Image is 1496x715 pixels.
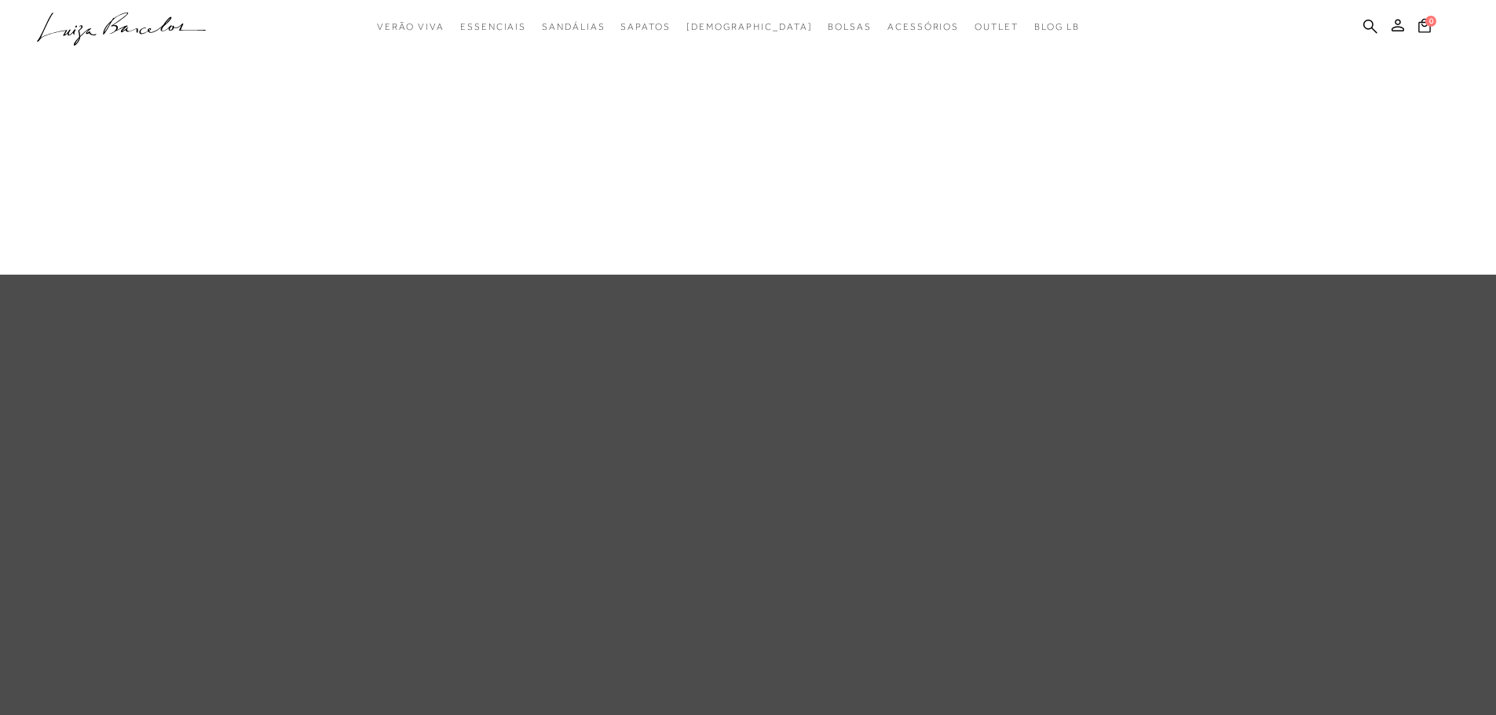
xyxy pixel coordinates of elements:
[887,13,959,42] a: categoryNavScreenReaderText
[1034,21,1080,32] span: BLOG LB
[1034,13,1080,42] a: BLOG LB
[1414,17,1436,38] button: 0
[542,21,605,32] span: Sandálias
[686,21,813,32] span: [DEMOGRAPHIC_DATA]
[620,21,670,32] span: Sapatos
[975,21,1019,32] span: Outlet
[828,21,872,32] span: Bolsas
[377,13,444,42] a: categoryNavScreenReaderText
[460,13,526,42] a: categoryNavScreenReaderText
[1425,16,1436,27] span: 0
[377,21,444,32] span: Verão Viva
[460,21,526,32] span: Essenciais
[620,13,670,42] a: categoryNavScreenReaderText
[542,13,605,42] a: categoryNavScreenReaderText
[975,13,1019,42] a: categoryNavScreenReaderText
[686,13,813,42] a: noSubCategoriesText
[828,13,872,42] a: categoryNavScreenReaderText
[887,21,959,32] span: Acessórios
